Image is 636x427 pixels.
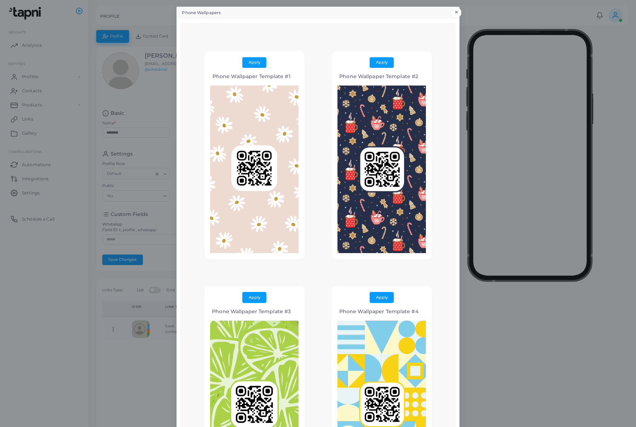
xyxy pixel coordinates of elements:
[242,57,266,68] button: Apply
[376,295,388,300] span: Apply
[370,57,394,68] button: Apply
[249,60,260,65] span: Apply
[370,292,394,303] button: Apply
[210,86,299,253] img: 3c063395a8fe574c83198046e8216f260acfe8949aa129a79d3e75be30e0ca07.png
[210,309,293,315] h4: Phone Wallpaper Template #3
[242,292,266,303] button: Apply
[210,74,293,80] h4: Phone Wallpaper Template #1
[337,309,420,315] h4: Phone Wallpaper Template #4
[376,60,388,65] span: Apply
[337,74,420,80] h4: Phone Wallpaper Template #2
[249,295,260,300] span: Apply
[452,8,461,17] button: Close
[182,10,221,16] h5: Phone Wallpapers
[337,86,426,253] img: 634ccdb8de3b0e154f5ad23b2e82d692a839a82586e7f7327027e4f3b9c0941e.png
